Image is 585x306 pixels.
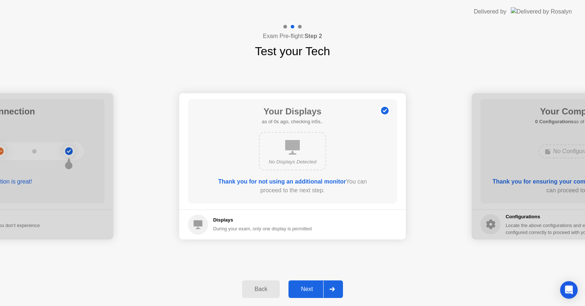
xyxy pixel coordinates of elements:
[265,158,320,166] div: No Displays Detected
[560,281,578,299] div: Open Intercom Messenger
[262,105,323,118] h1: Your Displays
[213,216,312,224] h5: Displays
[291,286,323,292] div: Next
[263,32,322,41] h4: Exam Pre-flight:
[213,225,312,232] div: During your exam, only one display is permitted
[288,280,343,298] button: Next
[474,7,506,16] div: Delivered by
[255,42,330,60] h1: Test your Tech
[244,286,278,292] div: Back
[218,178,346,185] b: Thank you for not using an additional monitor
[511,7,572,16] img: Delivered by Rosalyn
[242,280,280,298] button: Back
[305,33,322,39] b: Step 2
[209,177,376,195] div: You can proceed to the next step.
[262,118,323,125] h5: as of 0s ago, checking in5s..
